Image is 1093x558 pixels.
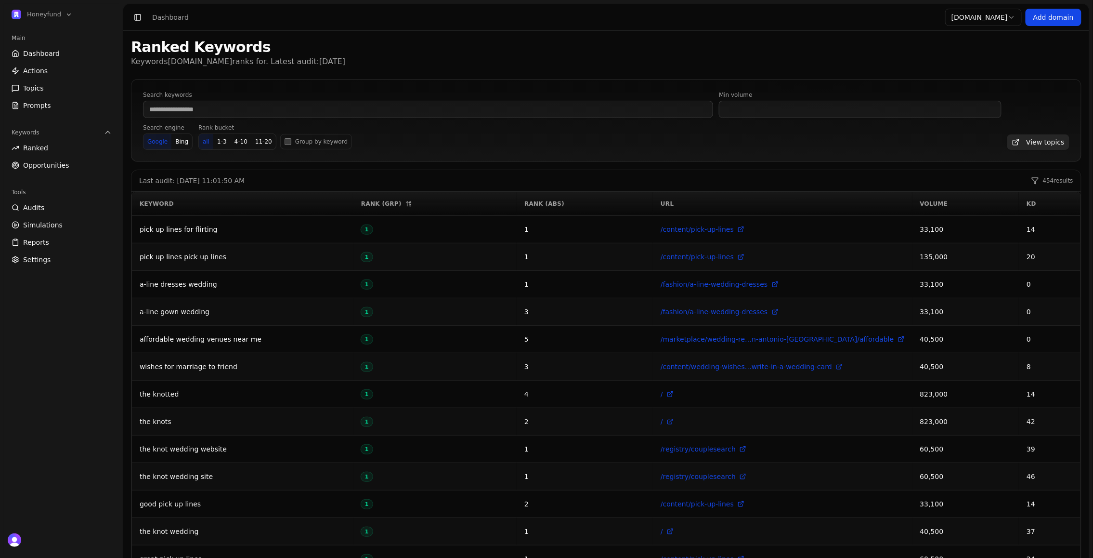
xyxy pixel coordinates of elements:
[8,8,77,21] button: Open organization switcher
[661,444,746,454] a: /registry/couplesearch
[920,499,1012,509] div: 33,100
[143,91,713,99] label: Search keywords
[361,445,373,454] span: 1
[140,443,346,455] div: the knot wedding website
[8,158,116,173] a: Opportunities
[524,499,645,509] div: 2
[661,389,663,399] span: /
[1027,472,1073,481] div: 46
[524,225,645,234] div: 1
[140,251,346,263] div: pick up lines pick up lines
[361,252,373,262] span: 1
[920,389,1012,399] div: 823,000
[1027,362,1073,372] div: 8
[8,46,116,61] a: Dashboard
[524,362,645,372] div: 3
[661,334,905,344] a: /marketplace/wedding-re…n-antonio-[GEOGRAPHIC_DATA]/affordable
[361,307,373,317] span: 1
[920,417,1012,426] div: 823,000
[23,143,48,153] span: Ranked
[661,279,778,289] a: /fashion/a-line-wedding-dresses
[213,134,231,149] button: 1-3
[1043,177,1073,185] span: 454 results
[920,225,1012,234] div: 33,100
[661,362,843,372] a: /content/wedding-wishes…write-in-a-wedding-card
[140,416,346,427] div: the knots
[661,444,736,454] span: /registry/couplesearch
[361,500,373,509] span: 1
[23,255,51,265] span: Settings
[23,66,48,76] span: Actions
[8,125,116,140] button: Keywords
[361,362,373,372] span: 1
[524,417,645,426] div: 2
[23,160,69,170] span: Opportunities
[1027,527,1073,536] div: 37
[361,472,373,482] span: 1
[140,333,346,345] div: affordable wedding venues near me
[143,134,171,149] button: Google
[8,98,116,113] a: Prompts
[8,30,116,46] div: Main
[661,417,674,426] a: /
[524,389,645,399] div: 4
[524,279,645,289] div: 1
[920,444,1012,454] div: 60,500
[920,279,1012,289] div: 33,100
[361,200,509,208] div: Rank (Grp)
[661,472,746,481] a: /registry/couplesearch
[661,225,744,234] a: /content/pick-up-lines
[661,200,905,208] div: URL
[140,200,346,208] div: Keyword
[920,252,1012,262] div: 135,000
[1027,225,1073,234] div: 14
[140,388,346,400] div: the knotted
[23,220,63,230] span: Simulations
[131,39,345,56] h1: Ranked Keywords
[140,498,346,510] div: good pick up lines
[920,307,1012,317] div: 33,100
[661,252,744,262] a: /content/pick-up-lines
[1007,134,1070,150] a: View topics
[8,140,116,156] a: Ranked
[920,362,1012,372] div: 40,500
[524,472,645,481] div: 1
[198,124,1001,132] label: Rank bucket
[524,444,645,454] div: 1
[8,200,116,215] a: Audits
[661,279,768,289] span: /fashion/a-line-wedding-dresses
[1027,200,1073,208] div: KD
[1027,334,1073,344] div: 0
[661,527,674,536] a: /
[1027,252,1073,262] div: 20
[361,390,373,399] span: 1
[1027,307,1073,317] div: 0
[171,134,192,149] button: Bing
[661,472,736,481] span: /registry/couplesearch
[524,334,645,344] div: 5
[524,200,645,208] div: Rank (Abs)
[1026,9,1081,26] a: Add domain
[8,63,116,79] a: Actions
[920,472,1012,481] div: 60,500
[920,334,1012,344] div: 40,500
[23,83,44,93] span: Topics
[719,91,1001,99] label: Min volume
[661,252,734,262] span: /content/pick-up-lines
[361,225,373,235] span: 1
[140,526,346,537] div: the knot wedding
[361,280,373,290] span: 1
[661,307,768,317] span: /fashion/a-line-wedding-dresses
[8,185,116,200] div: Tools
[140,279,346,290] div: a-line dresses wedding
[661,527,663,536] span: /
[140,224,346,235] div: pick up lines for flirting
[12,10,21,19] img: Honeyfund
[140,361,346,372] div: wishes for marriage to friend
[361,335,373,345] span: 1
[920,200,1012,208] div: Volume
[1027,444,1073,454] div: 39
[1027,417,1073,426] div: 42
[231,134,251,149] button: 4-10
[524,252,645,262] div: 1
